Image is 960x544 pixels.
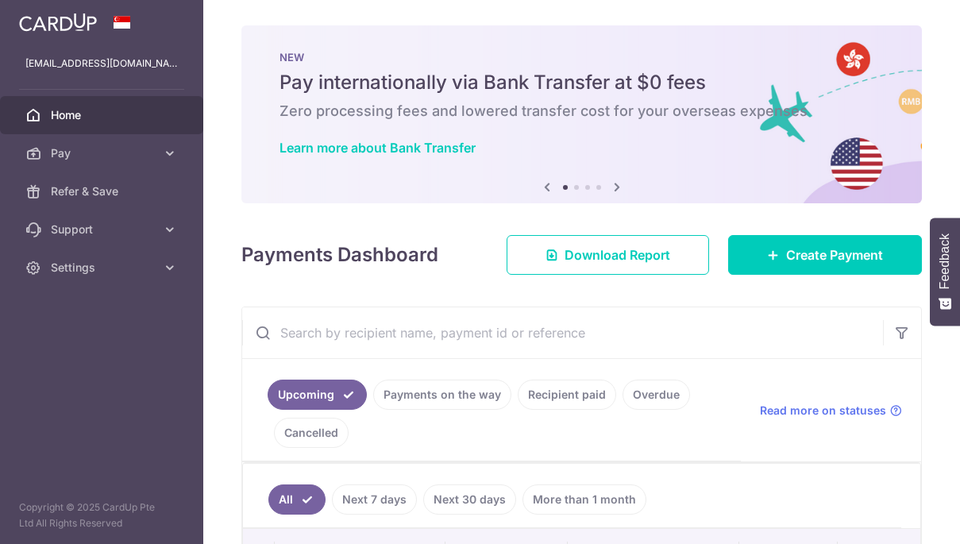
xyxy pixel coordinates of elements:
span: Read more on statuses [760,403,886,419]
span: Feedback [938,233,952,289]
button: Feedback - Show survey [930,218,960,326]
a: Create Payment [728,235,922,275]
a: Recipient paid [518,380,616,410]
img: CardUp [19,13,97,32]
a: Learn more about Bank Transfer [280,140,476,156]
h6: Zero processing fees and lowered transfer cost for your overseas expenses [280,102,884,121]
a: Read more on statuses [760,403,902,419]
span: Home [51,107,156,123]
a: Next 7 days [332,484,417,515]
h5: Pay internationally via Bank Transfer at $0 fees [280,70,884,95]
a: All [268,484,326,515]
a: More than 1 month [522,484,646,515]
input: Search by recipient name, payment id or reference [242,307,883,358]
a: Cancelled [274,418,349,448]
a: Payments on the way [373,380,511,410]
a: Overdue [623,380,690,410]
span: Create Payment [786,245,883,264]
p: [EMAIL_ADDRESS][DOMAIN_NAME] [25,56,178,71]
a: Upcoming [268,380,367,410]
p: NEW [280,51,884,64]
span: Download Report [565,245,670,264]
a: Download Report [507,235,709,275]
a: Next 30 days [423,484,516,515]
img: Bank transfer banner [241,25,922,203]
span: Refer & Save [51,183,156,199]
h4: Payments Dashboard [241,241,438,269]
span: Pay [51,145,156,161]
span: Support [51,222,156,237]
span: Settings [51,260,156,276]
